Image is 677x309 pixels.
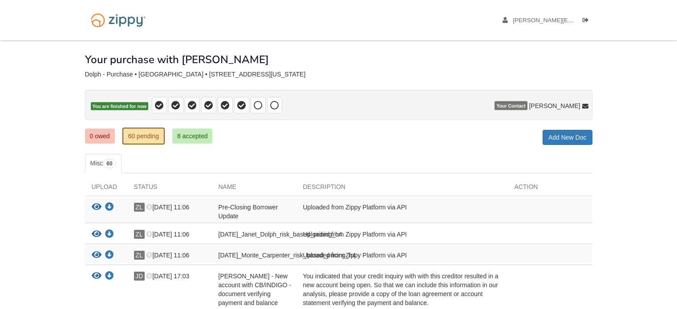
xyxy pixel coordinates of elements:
span: JD [134,272,145,281]
div: Uploaded from Zippy Platform via API [296,230,508,241]
a: Misc [85,154,122,173]
button: View 08-29-2025_Monte_Carpenter_risk_based_pricing_h4 [92,251,101,260]
span: [DATE] 11:06 [146,252,189,259]
div: Uploaded from Zippy Platform via API [296,251,508,262]
span: ZL [134,203,145,212]
div: Status [127,182,212,196]
button: View Pre-Closing Borrower Update [92,203,101,212]
div: Name [212,182,296,196]
span: Pre-Closing Borrower Update [219,204,278,220]
a: Download Janet Dolph - New account with CB/INDIGO - document verifying payment and balance [105,273,114,280]
a: Log out [583,17,592,26]
span: [DATE] 17:03 [146,273,189,280]
div: Description [296,182,508,196]
a: 60 pending [122,128,165,144]
div: Uploaded from Zippy Platform via API [296,203,508,221]
button: View Janet Dolph - New account with CB/INDIGO - document verifying payment and balance [92,272,101,281]
a: 8 accepted [172,128,213,144]
a: Download 08-29-2025_Janet_Dolph_risk_based_pricing_h4 [105,231,114,238]
a: Download 08-29-2025_Monte_Carpenter_risk_based_pricing_h4 [105,252,114,259]
span: [DATE] 11:06 [146,231,189,238]
a: 0 owed [85,128,115,144]
span: ZL [134,251,145,260]
img: Logo [85,9,151,32]
span: [DATE]_Janet_Dolph_risk_based_pricing_h4 [219,231,342,238]
span: You are finished for now [91,102,149,111]
span: [PERSON_NAME] [529,101,580,110]
span: Your Contact [495,101,527,110]
div: You indicated that your credit inquiry with with this creditor resulted in a new account being op... [296,272,508,307]
div: Dolph - Purchase • [GEOGRAPHIC_DATA] • [STREET_ADDRESS][US_STATE] [85,71,592,78]
a: Download Pre-Closing Borrower Update [105,204,114,211]
div: Upload [85,182,127,196]
span: [DATE] 11:06 [146,204,189,211]
div: Action [508,182,592,196]
span: 60 [103,159,116,168]
span: [DATE]_Monte_Carpenter_risk_based_pricing_h4 [219,252,356,259]
span: ZL [134,230,145,239]
a: Add New Doc [543,130,592,145]
button: View 08-29-2025_Janet_Dolph_risk_based_pricing_h4 [92,230,101,239]
span: [PERSON_NAME] - New account with CB/INDIGO - document verifying payment and balance [219,273,291,306]
h1: Your purchase with [PERSON_NAME] [85,54,269,65]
